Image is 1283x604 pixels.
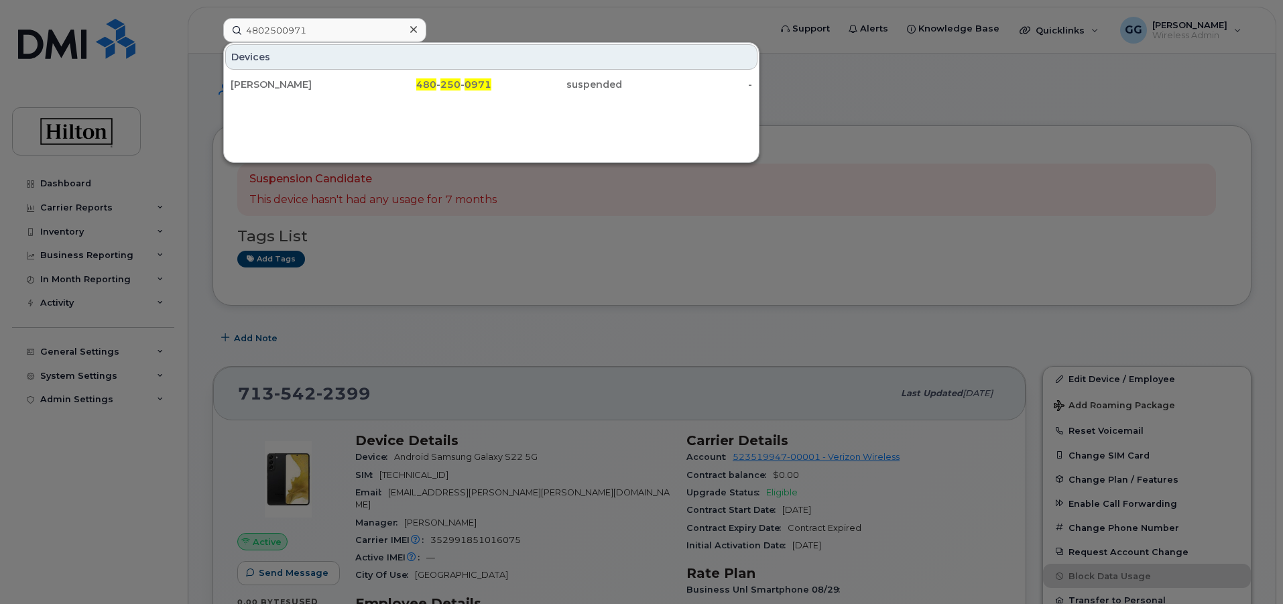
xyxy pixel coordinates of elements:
[491,78,622,91] div: suspended
[416,78,436,90] span: 480
[465,78,491,90] span: 0971
[361,78,492,91] div: - -
[440,78,461,90] span: 250
[622,78,753,91] div: -
[225,44,757,70] div: Devices
[1225,546,1273,594] iframe: Messenger Launcher
[231,78,361,91] div: [PERSON_NAME]
[225,72,757,97] a: [PERSON_NAME]480-250-0971suspended-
